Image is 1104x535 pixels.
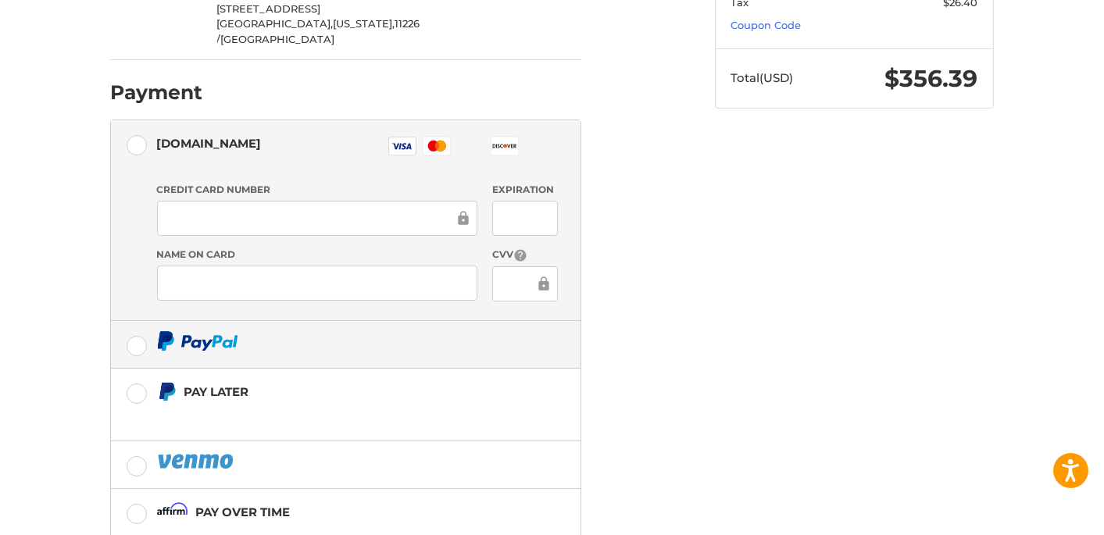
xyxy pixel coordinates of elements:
[157,130,262,156] div: [DOMAIN_NAME]
[217,2,321,15] span: [STREET_ADDRESS]
[885,64,978,93] span: $356.39
[184,379,483,405] div: Pay Later
[157,408,484,422] iframe: PayPal Message 5
[110,80,202,105] h2: Payment
[492,183,557,197] label: Expiration
[217,17,334,30] span: [GEOGRAPHIC_DATA],
[157,183,477,197] label: Credit Card Number
[731,70,794,85] span: Total (USD)
[157,451,237,471] img: PayPal icon
[334,17,395,30] span: [US_STATE],
[157,331,238,351] img: PayPal icon
[157,248,477,262] label: Name on Card
[217,17,420,45] span: 11226 /
[157,382,177,401] img: Pay Later icon
[195,499,290,525] div: Pay over time
[492,248,557,262] label: CVV
[731,19,802,31] a: Coupon Code
[157,502,188,522] img: Affirm icon
[221,33,335,45] span: [GEOGRAPHIC_DATA]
